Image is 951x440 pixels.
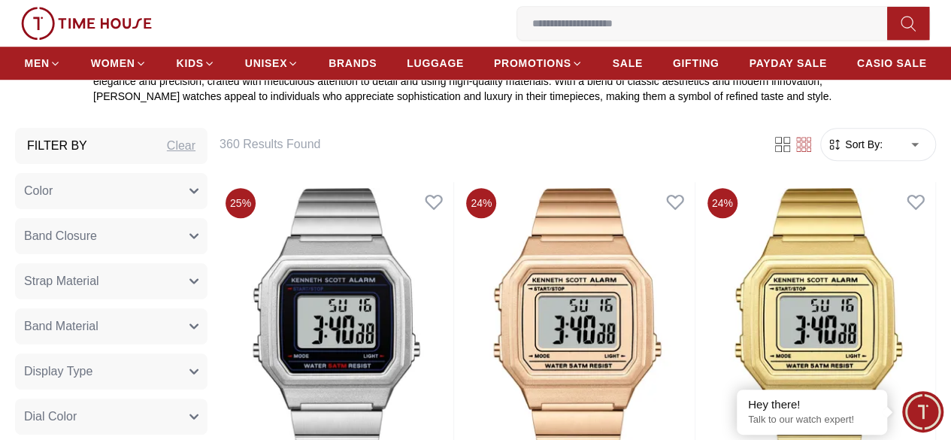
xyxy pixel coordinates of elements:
a: CASIO SALE [857,50,927,77]
span: Color [24,182,53,200]
h6: 360 Results Found [220,135,754,153]
span: SALE [613,56,643,71]
span: PROMOTIONS [494,56,571,71]
a: GIFTING [673,50,719,77]
h3: Filter By [27,137,87,155]
span: BRANDS [329,56,377,71]
button: Color [15,173,207,209]
img: ... [21,7,152,40]
span: UNISEX [245,56,287,71]
span: Band Closure [24,227,97,245]
span: Band Material [24,317,98,335]
span: LUGGAGE [407,56,464,71]
a: UNISEX [245,50,298,77]
div: Clear [167,137,195,155]
button: Strap Material [15,263,207,299]
div: Chat Widget [902,391,943,432]
div: Hey there! [748,397,876,412]
span: 25 % [226,188,256,218]
a: BRANDS [329,50,377,77]
span: CASIO SALE [857,56,927,71]
span: Display Type [24,363,92,381]
p: [PERSON_NAME] is a distinguished watch brand renowned for its exquisite craftsmanship and timeles... [93,59,858,104]
a: LUGGAGE [407,50,464,77]
span: KIDS [177,56,204,71]
button: Band Closure [15,218,207,254]
span: PAYDAY SALE [749,56,826,71]
a: SALE [613,50,643,77]
span: 24 % [466,188,496,218]
button: Sort By: [827,137,883,152]
p: Talk to our watch expert! [748,414,876,426]
span: Strap Material [24,272,99,290]
span: 24 % [707,188,737,218]
span: Sort By: [842,137,883,152]
a: PAYDAY SALE [749,50,826,77]
button: Dial Color [15,399,207,435]
span: MEN [25,56,50,71]
span: WOMEN [91,56,135,71]
a: KIDS [177,50,215,77]
button: Band Material [15,308,207,344]
span: Dial Color [24,408,77,426]
button: Display Type [15,354,207,390]
a: PROMOTIONS [494,50,583,77]
a: WOMEN [91,50,147,77]
a: MEN [25,50,61,77]
span: GIFTING [673,56,719,71]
